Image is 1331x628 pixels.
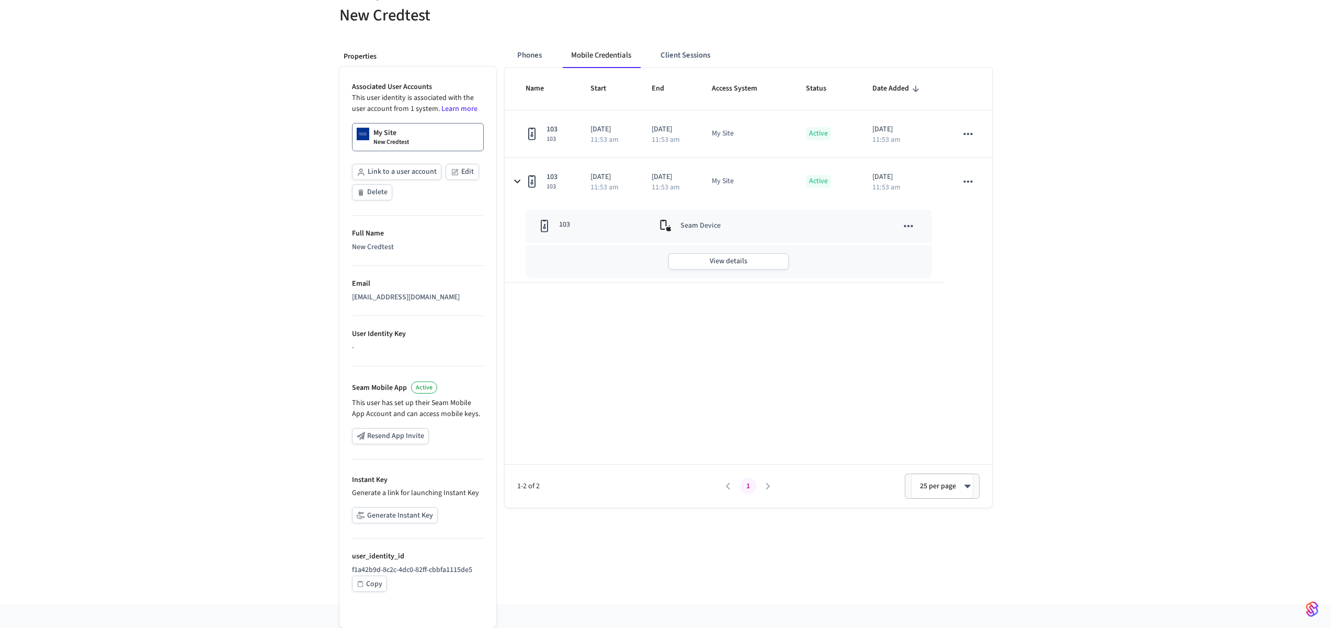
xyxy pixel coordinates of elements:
[806,81,840,97] span: Status
[352,475,484,486] p: Instant Key
[559,219,570,232] p: 103
[416,383,433,392] span: Active
[872,124,932,135] p: [DATE]
[446,164,479,180] button: Edit
[344,51,492,62] p: Properties
[352,428,429,444] button: Resend App Invite
[668,253,789,270] button: View details
[352,228,484,239] p: Full Name
[352,383,407,394] p: Seam Mobile App
[352,551,484,562] p: user_identity_id
[547,172,558,183] span: 103
[590,136,619,143] p: 11:53 am
[352,93,484,115] p: This user identity is associated with the user account from 1 system.
[806,127,831,140] p: Active
[652,136,680,143] p: 11:53 am
[526,81,558,97] span: Name
[911,474,973,499] div: 25 per page
[339,5,659,26] h5: New Credtest
[719,478,778,495] nav: pagination navigation
[712,176,734,187] div: My Site
[352,342,484,353] div: -
[680,220,721,232] p: Seam Device
[1306,601,1318,618] img: SeamLogoGradient.69752ec5.svg
[441,104,477,114] a: Learn more
[652,81,678,97] span: End
[352,123,484,151] a: My SiteNew Credtest
[352,278,484,289] p: Email
[590,184,619,191] p: 11:53 am
[806,175,831,188] p: Active
[352,82,484,93] p: Associated User Accounts
[712,81,771,97] span: Access System
[652,43,719,68] button: Client Sessions
[590,124,627,135] p: [DATE]
[547,135,558,143] span: 103
[517,481,719,492] span: 1-2 of 2
[352,576,387,592] button: Copy
[373,138,409,147] p: New Credtest
[872,184,901,191] p: 11:53 am
[357,128,369,140] img: Dormakaba Community Site Logo
[352,398,484,420] p: This user has set up their Seam Mobile App Account and can access mobile keys.
[352,329,484,340] p: User Identity Key
[547,124,558,135] span: 103
[872,81,923,97] span: Date Added
[652,184,680,191] p: 11:53 am
[352,565,484,576] p: f1a42b9d-8c2c-4dc0-82ff-cbbfa1115de5
[590,172,627,183] p: [DATE]
[740,478,757,495] button: page 1
[872,172,932,183] p: [DATE]
[352,164,441,180] button: Link to a user account
[652,124,687,135] p: [DATE]
[352,184,392,200] button: Delete
[352,488,484,499] p: Generate a link for launching Instant Key
[563,43,640,68] button: Mobile Credentials
[509,43,550,68] button: Phones
[872,136,901,143] p: 11:53 am
[505,68,992,283] table: sticky table
[652,172,687,183] p: [DATE]
[712,128,734,139] div: My Site
[352,507,438,523] button: Generate Instant Key
[352,242,484,253] div: New Credtest
[590,81,620,97] span: Start
[547,183,558,191] span: 103
[352,292,484,303] div: [EMAIL_ADDRESS][DOMAIN_NAME]
[373,128,396,138] p: My Site
[366,578,382,591] div: Copy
